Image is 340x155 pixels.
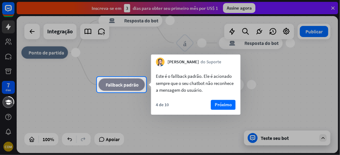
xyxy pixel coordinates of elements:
font: Fallback padrão [106,82,139,88]
font: Este é o fallback padrão. Ele é acionado sempre que o seu chatbot não reconhece a mensagem do usu... [156,73,234,93]
button: Próximo [211,100,236,110]
button: Abra o widget de bate-papo do LiveChat [5,2,23,21]
font: [PERSON_NAME] [168,59,199,65]
font: 4 de 10 [156,102,169,108]
font: do Suporte [201,59,222,65]
font: Próximo [215,102,232,108]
